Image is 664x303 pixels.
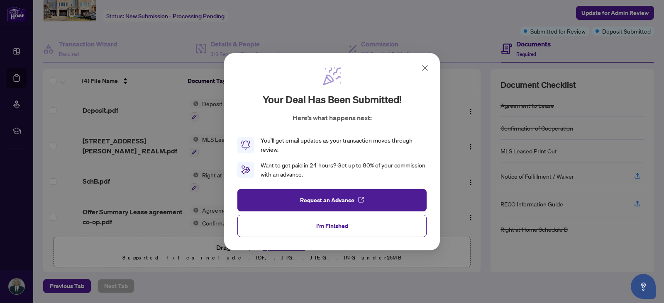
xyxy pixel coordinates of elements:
[237,214,427,237] button: I'm Finished
[237,189,427,211] button: Request an Advance
[263,93,402,106] h2: Your deal has been submitted!
[300,193,354,206] span: Request an Advance
[293,113,372,123] p: Here’s what happens next:
[316,219,348,232] span: I'm Finished
[261,136,427,154] div: You’ll get email updates as your transaction moves through review.
[631,274,656,299] button: Open asap
[261,161,427,179] div: Want to get paid in 24 hours? Get up to 80% of your commission with an advance.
